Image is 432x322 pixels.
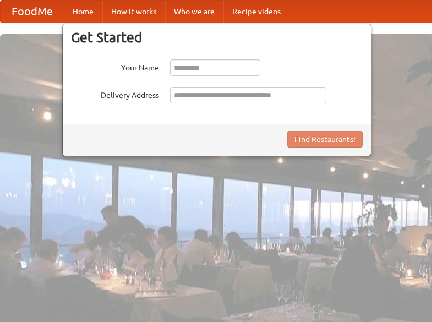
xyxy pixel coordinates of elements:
[287,131,363,148] button: Find Restaurants!
[1,1,64,23] a: FoodMe
[71,59,159,73] label: Your Name
[64,1,102,23] a: Home
[165,1,223,23] a: Who we are
[71,87,159,101] label: Delivery Address
[102,1,165,23] a: How it works
[71,29,363,46] h3: Get Started
[223,1,289,23] a: Recipe videos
